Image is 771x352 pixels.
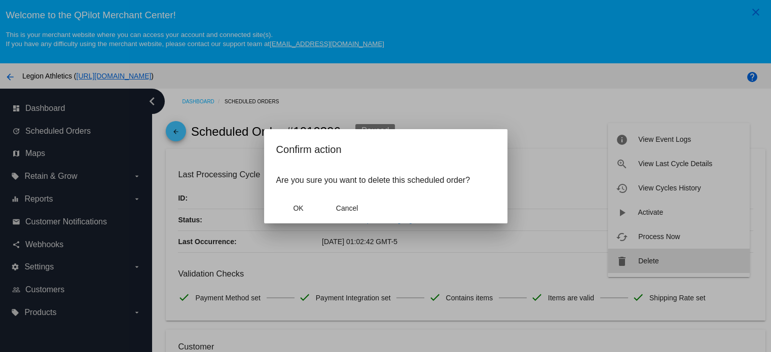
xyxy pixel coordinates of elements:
h2: Confirm action [276,141,495,158]
span: Cancel [336,204,358,212]
button: Close dialog [325,199,370,217]
p: Are you sure you want to delete this scheduled order? [276,176,495,185]
span: OK [293,204,303,212]
button: Close dialog [276,199,321,217]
